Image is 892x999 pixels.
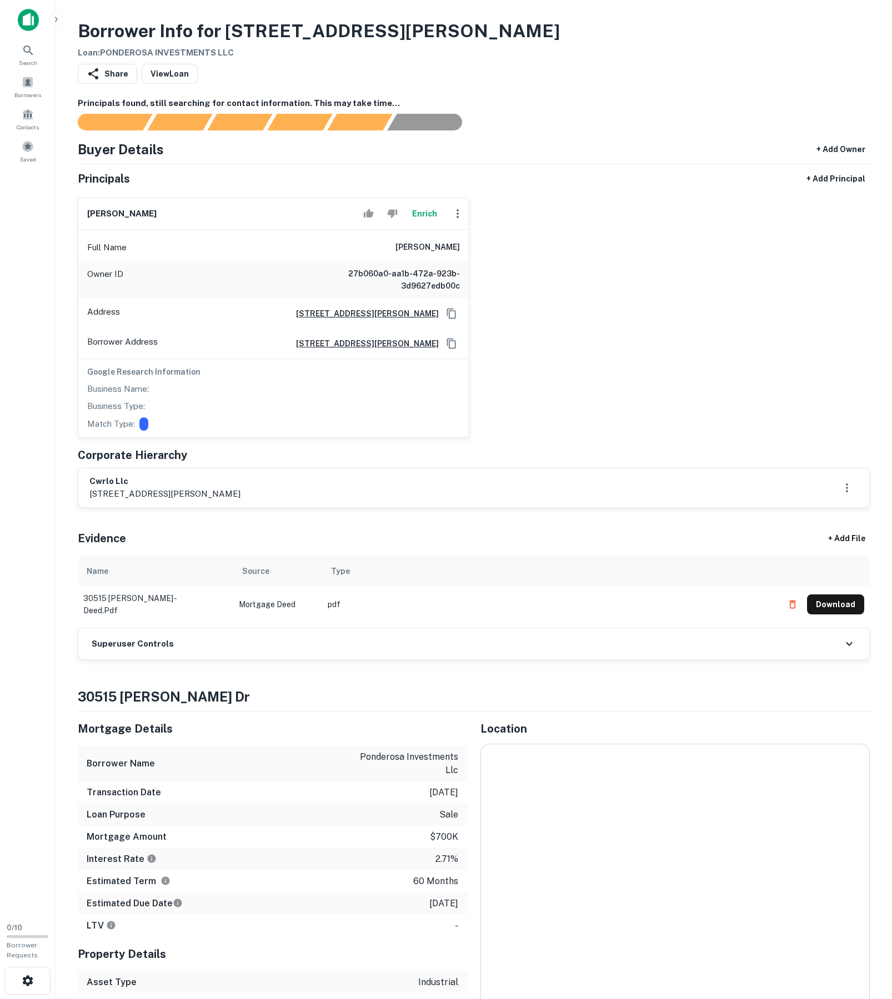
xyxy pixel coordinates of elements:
div: Principals found, still searching for contact information. This may take time... [327,114,392,130]
a: Borrowers [3,72,52,102]
div: Your request is received and processing... [147,114,212,130]
p: [DATE] [429,897,458,910]
h6: Principals found, still searching for contact information. This may take time... [78,97,870,110]
h6: LTV [87,919,116,932]
a: Saved [3,136,52,166]
svg: Estimate is based on a standard schedule for this type of loan. [173,898,183,908]
button: Accept [359,203,378,225]
button: Enrich [407,203,442,225]
p: sale [439,808,458,821]
h5: Property Details [78,946,467,962]
th: Source [233,556,322,587]
div: Name [87,564,108,578]
span: Borrowers [14,90,41,99]
h3: Borrower Info for [STREET_ADDRESS][PERSON_NAME] [78,18,560,44]
h4: Buyer Details [78,139,164,159]
p: Full Name [87,241,127,254]
button: Copy Address [443,305,460,322]
div: Sending borrower request to AI... [64,114,148,130]
p: Owner ID [87,268,123,292]
p: Business Name: [87,382,149,396]
svg: LTVs displayed on the website are for informational purposes only and may be reported incorrectly... [106,920,116,930]
button: Copy Address [443,335,460,352]
p: [STREET_ADDRESS][PERSON_NAME] [89,487,240,501]
iframe: Chat Widget [836,910,892,963]
button: Reject [383,203,402,225]
h6: [PERSON_NAME] [87,208,157,220]
p: ponderosa investments llc [358,750,458,777]
p: industrial [418,976,458,989]
button: Share [78,64,137,84]
h6: cwrlo llc [89,475,240,488]
div: + Add File [808,529,885,549]
div: Principals found, AI now looking for contact information... [267,114,332,130]
a: Contacts [3,104,52,134]
div: Source [242,564,269,578]
svg: Term is based on a standard schedule for this type of loan. [161,876,171,886]
a: Search [3,39,52,69]
div: Documents found, AI parsing details... [207,114,272,130]
p: Borrower Address [87,335,158,352]
p: Match Type: [87,417,135,431]
p: - [455,919,458,932]
p: $700k [430,830,458,844]
button: + Add Principal [802,169,870,189]
h5: Principals [78,170,130,187]
p: Address [87,305,120,322]
span: Contacts [17,123,39,132]
a: [STREET_ADDRESS][PERSON_NAME] [287,337,439,350]
div: scrollable content [78,556,870,628]
svg: The interest rates displayed on the website are for informational purposes only and may be report... [147,854,157,864]
h5: Evidence [78,530,126,547]
h6: Interest Rate [87,852,157,866]
th: Name [78,556,233,587]
h6: Loan Purpose [87,808,146,821]
span: Borrower Requests [7,941,38,959]
h6: 27b060a0-aa1b-472a-923b-3d9627edb00c [327,268,460,292]
h6: Transaction Date [87,786,161,799]
span: Saved [20,155,36,164]
button: + Add Owner [812,139,870,159]
h6: Asset Type [87,976,137,989]
span: Search [19,58,37,67]
h5: Location [480,720,870,737]
td: pdf [322,587,777,622]
h6: Loan : PONDEROSA INVESTMENTS LLC [78,47,560,59]
p: [DATE] [429,786,458,799]
h5: Mortgage Details [78,720,467,737]
th: Type [322,556,777,587]
h4: 30515 [PERSON_NAME] dr [78,687,870,707]
a: [STREET_ADDRESS][PERSON_NAME] [287,307,439,320]
td: Mortgage Deed [233,587,322,622]
h6: Superuser Controls [92,638,174,650]
p: Business Type: [87,400,145,413]
div: Type [331,564,350,578]
h6: Google Research Information [87,366,460,378]
h6: Estimated Term [87,875,171,888]
h6: Mortgage Amount [87,830,167,844]
button: Download [807,594,864,614]
button: Delete file [783,596,803,613]
div: AI fulfillment process complete. [388,114,475,130]
h6: Estimated Due Date [87,897,183,910]
h6: [PERSON_NAME] [395,241,460,254]
h6: Borrower Name [87,757,155,770]
a: ViewLoan [142,64,198,84]
img: capitalize-icon.png [18,9,39,31]
td: 30515 [PERSON_NAME] - deed.pdf [78,587,233,622]
h5: Corporate Hierarchy [78,447,187,463]
p: 60 months [413,875,458,888]
p: 2.71% [435,852,458,866]
span: 0 / 10 [7,924,22,932]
